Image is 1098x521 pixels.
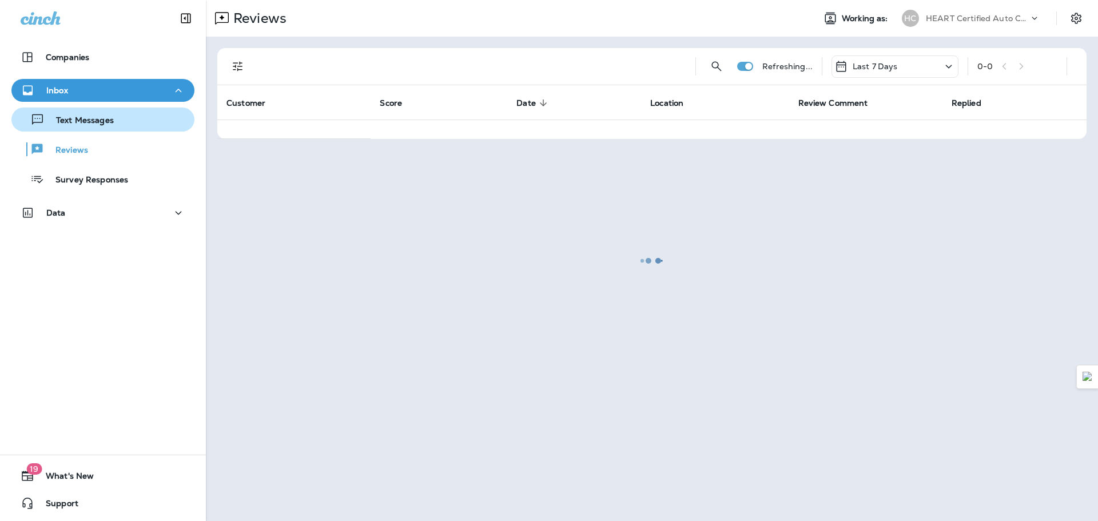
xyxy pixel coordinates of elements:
[11,167,194,191] button: Survey Responses
[11,79,194,102] button: Inbox
[11,492,194,515] button: Support
[46,86,68,95] p: Inbox
[1083,372,1093,382] img: Detect Auto
[44,145,88,156] p: Reviews
[170,7,202,30] button: Collapse Sidebar
[34,499,78,512] span: Support
[44,175,128,186] p: Survey Responses
[45,116,114,126] p: Text Messages
[11,108,194,132] button: Text Messages
[11,46,194,69] button: Companies
[46,53,89,62] p: Companies
[11,201,194,224] button: Data
[11,137,194,161] button: Reviews
[46,208,66,217] p: Data
[11,464,194,487] button: 19What's New
[26,463,42,475] span: 19
[34,471,94,485] span: What's New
